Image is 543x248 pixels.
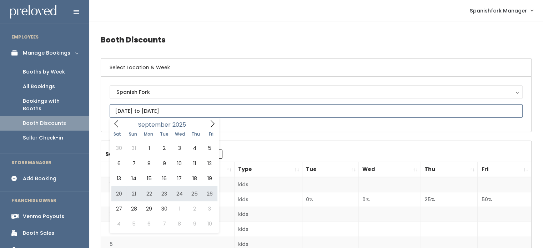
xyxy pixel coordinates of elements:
span: September 28, 2025 [126,201,141,216]
span: September 15, 2025 [142,171,157,186]
span: October 4, 2025 [111,216,126,231]
td: 2 [101,192,235,207]
button: Spanish Fork [110,85,523,99]
span: September 16, 2025 [157,171,172,186]
td: 50% [478,192,531,207]
td: kids [235,222,302,237]
label: Search: [105,150,222,159]
input: Year [171,120,192,129]
div: All Bookings [23,83,55,90]
h4: Booth Discounts [101,30,532,50]
span: September 8, 2025 [142,156,157,171]
span: September 22, 2025 [142,186,157,201]
span: August 31, 2025 [126,141,141,156]
span: September 1, 2025 [142,141,157,156]
span: September 7, 2025 [126,156,141,171]
div: Venmo Payouts [23,213,64,220]
span: Wed [172,132,188,136]
span: October 9, 2025 [187,216,202,231]
div: Seller Check-in [23,134,63,142]
span: September 2, 2025 [157,141,172,156]
span: September 17, 2025 [172,171,187,186]
span: Sun [125,132,141,136]
td: 3 [101,207,235,222]
span: October 10, 2025 [202,216,217,231]
span: September 10, 2025 [172,156,187,171]
span: September 26, 2025 [202,186,217,201]
img: preloved logo [10,5,56,19]
span: September 18, 2025 [187,171,202,186]
div: Bookings with Booths [23,97,78,112]
h6: Select Location & Week [101,59,531,77]
span: October 5, 2025 [126,216,141,231]
span: September 14, 2025 [126,171,141,186]
div: Booths by Week [23,68,65,76]
div: Booth Discounts [23,120,66,127]
span: September 24, 2025 [172,186,187,201]
span: September 23, 2025 [157,186,172,201]
th: Tue: activate to sort column ascending [302,162,359,177]
td: kids [235,207,302,222]
div: Spanish Fork [116,88,516,96]
th: Type: activate to sort column ascending [235,162,302,177]
span: September 11, 2025 [187,156,202,171]
td: 0% [302,192,359,207]
th: Thu: activate to sort column ascending [421,162,478,177]
td: 25% [421,192,478,207]
span: September 6, 2025 [111,156,126,171]
span: September 13, 2025 [111,171,126,186]
span: Mon [141,132,156,136]
span: September 12, 2025 [202,156,217,171]
span: Tue [156,132,172,136]
span: October 7, 2025 [157,216,172,231]
th: Fri: activate to sort column ascending [478,162,531,177]
span: Fri [203,132,219,136]
a: Spanishfork Manager [463,3,540,18]
span: September 30, 2025 [157,201,172,216]
td: 1 [101,177,235,192]
span: Thu [188,132,203,136]
span: September 9, 2025 [157,156,172,171]
span: September 3, 2025 [172,141,187,156]
span: September 4, 2025 [187,141,202,156]
td: kids [235,177,302,192]
span: October 3, 2025 [202,201,217,216]
div: Booth Sales [23,229,54,237]
span: September 20, 2025 [111,186,126,201]
td: 0% [359,192,421,207]
div: Manage Bookings [23,49,70,57]
span: October 1, 2025 [172,201,187,216]
span: October 2, 2025 [187,201,202,216]
span: October 6, 2025 [142,216,157,231]
span: August 30, 2025 [111,141,126,156]
span: September 5, 2025 [202,141,217,156]
span: October 8, 2025 [172,216,187,231]
th: Wed: activate to sort column ascending [359,162,421,177]
span: September 27, 2025 [111,201,126,216]
td: 4 [101,222,235,237]
input: September 27 - October 3, 2025 [110,104,523,118]
span: September 21, 2025 [126,186,141,201]
td: kids [235,192,302,207]
span: September 25, 2025 [187,186,202,201]
span: September 29, 2025 [142,201,157,216]
div: Add Booking [23,175,56,182]
span: September 19, 2025 [202,171,217,186]
th: Booth Number: activate to sort column descending [101,162,235,177]
span: Sat [110,132,125,136]
span: September [138,122,171,128]
span: Spanishfork Manager [470,7,527,15]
